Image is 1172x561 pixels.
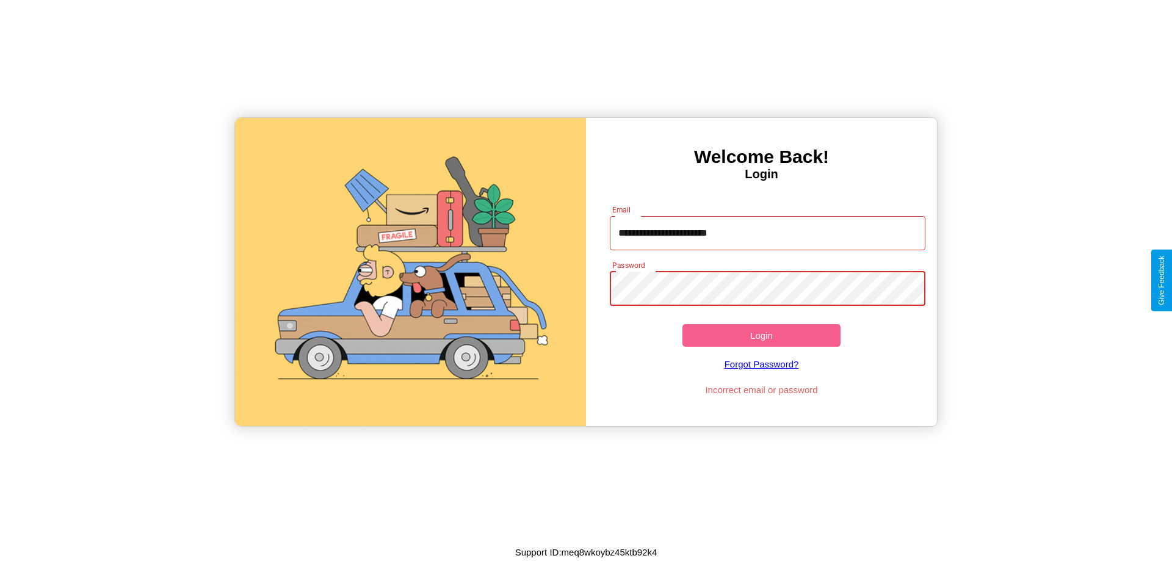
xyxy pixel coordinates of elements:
[586,147,937,167] h3: Welcome Back!
[604,382,920,398] p: Incorrect email or password
[604,347,920,382] a: Forgot Password?
[1157,256,1166,305] div: Give Feedback
[515,544,657,560] p: Support ID: meq8wkoybz45ktb92k4
[612,204,631,215] label: Email
[235,118,586,426] img: gif
[682,324,841,347] button: Login
[612,260,645,270] label: Password
[586,167,937,181] h4: Login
